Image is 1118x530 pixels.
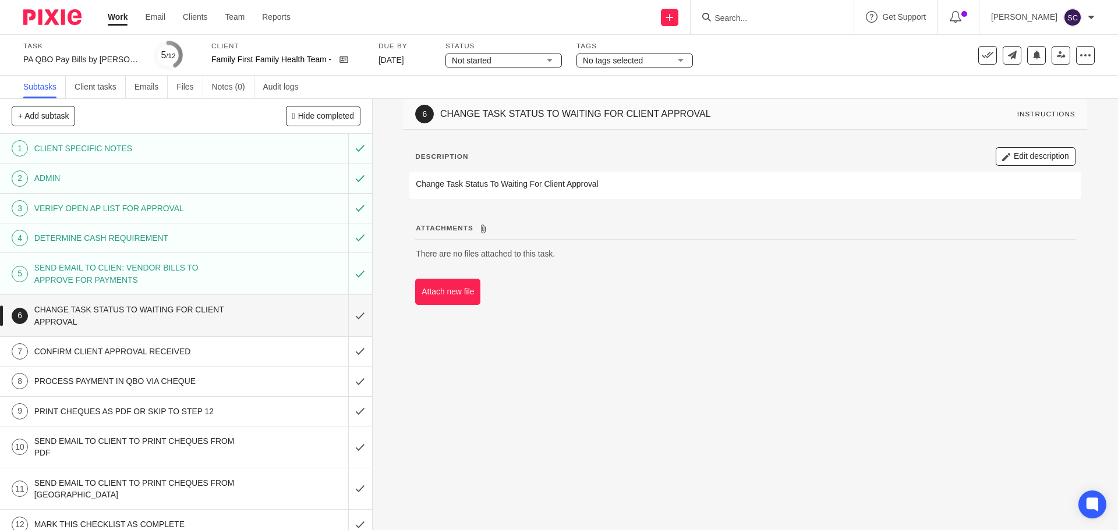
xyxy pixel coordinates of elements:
[225,11,245,23] a: Team
[34,372,236,390] h1: PROCESS PAYMENT IN QBO VIA CHEQUE
[23,54,140,65] div: PA QBO Pay Bills by Cheque
[34,169,236,187] h1: ADMIN
[34,200,236,217] h1: VERIFY OPEN AP LIST FOR APPROVAL
[416,267,557,275] span: There are no files attached to this task.
[12,230,28,246] div: 4
[12,403,28,419] div: 9
[211,54,331,65] p: Family First Family Health Team - FHT
[278,106,360,126] button: Hide completed
[416,123,434,141] div: 6
[993,165,1075,184] button: Edit description
[34,259,236,289] h1: SEND EMAIL TO CLIEN: VENDOR BILLS TO APPROVE FOR PAYMENTS
[296,112,354,121] span: Hide completed
[108,11,128,23] a: Work
[12,200,28,216] div: 3
[263,76,308,98] a: Audit logs
[23,9,82,25] img: Pixie
[416,170,468,179] p: Description
[34,343,236,360] h1: CONFIRM CLIENT APPROVAL RECEIVED
[34,403,236,420] h1: PRINT CHEQUES AS PDF OR SKIP TO STEP 12
[1004,31,1063,42] p: Task completed.
[375,41,427,51] label: Due by
[177,76,203,98] a: Files
[34,140,236,157] h1: CLIENT SPECIFIC NOTES
[416,297,483,323] button: Attach new file
[12,170,28,187] div: 2
[75,76,127,98] a: Client tasks
[34,301,236,330] h1: CHANGE TASK STATUS TO WAITING FOR CLIENT APPROVAL
[161,48,176,62] div: 5
[416,196,1074,208] p: Change Task Status To Waiting For Client Approval
[34,474,236,504] h1: SEND EMAIL TO CLIENT TO PRINT CHEQUES FROM [GEOGRAPHIC_DATA]
[12,373,28,389] div: 8
[12,481,28,497] div: 11
[12,343,28,360] div: 7
[212,76,254,98] a: Notes (0)
[416,243,472,249] span: Attachments
[12,140,28,156] div: 1
[211,41,360,51] label: Client
[1019,127,1075,137] div: Instructions
[12,106,76,126] button: + Add subtask
[262,11,291,23] a: Reports
[23,54,140,65] div: PA QBO Pay Bills by [PERSON_NAME]
[12,308,28,324] div: 6
[12,266,28,282] div: 5
[579,56,641,64] span: No tags selected
[182,11,208,23] a: Clients
[34,229,236,247] h1: DETERMINE CASH REQUIREMENT
[1063,8,1082,27] img: svg%3E
[441,126,770,138] h1: CHANGE TASK STATUS TO WAITING FOR CLIENT APPROVAL
[146,11,165,23] a: Email
[23,76,66,98] a: Subtasks
[34,432,236,462] h1: SEND EMAIL TO CLIENT TO PRINT CHEQUES FROM PDF
[375,55,399,63] span: [DATE]
[442,41,558,51] label: Status
[12,439,28,455] div: 10
[23,41,140,51] label: Task
[448,56,490,64] span: Not started
[166,52,176,59] small: /12
[136,76,168,98] a: Emails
